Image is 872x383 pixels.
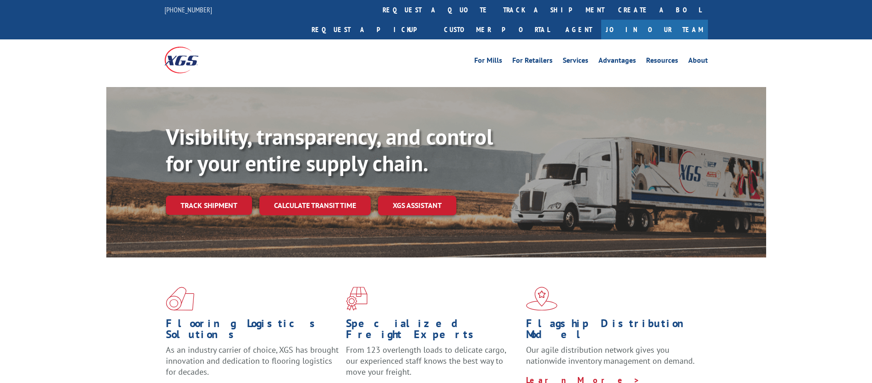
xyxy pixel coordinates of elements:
[346,318,519,345] h1: Specialized Freight Experts
[346,287,367,311] img: xgs-icon-focused-on-flooring-red
[512,57,553,67] a: For Retailers
[166,287,194,311] img: xgs-icon-total-supply-chain-intelligence-red
[166,122,493,177] b: Visibility, transparency, and control for your entire supply chain.
[688,57,708,67] a: About
[526,345,695,366] span: Our agile distribution network gives you nationwide inventory management on demand.
[259,196,371,215] a: Calculate transit time
[166,345,339,377] span: As an industry carrier of choice, XGS has brought innovation and dedication to flooring logistics...
[378,196,456,215] a: XGS ASSISTANT
[305,20,437,39] a: Request a pickup
[166,196,252,215] a: Track shipment
[165,5,212,14] a: [PHONE_NUMBER]
[646,57,678,67] a: Resources
[563,57,588,67] a: Services
[556,20,601,39] a: Agent
[601,20,708,39] a: Join Our Team
[526,287,558,311] img: xgs-icon-flagship-distribution-model-red
[437,20,556,39] a: Customer Portal
[166,318,339,345] h1: Flooring Logistics Solutions
[526,318,699,345] h1: Flagship Distribution Model
[598,57,636,67] a: Advantages
[474,57,502,67] a: For Mills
